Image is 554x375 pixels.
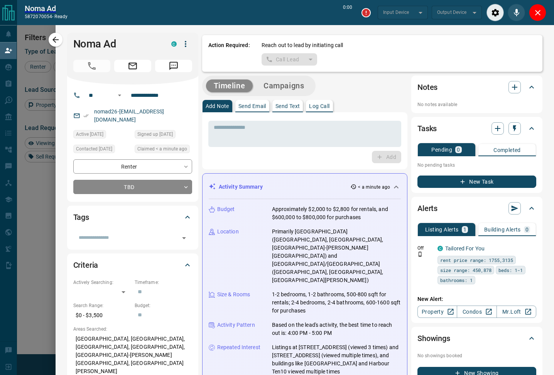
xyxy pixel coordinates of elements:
div: Alerts [417,199,536,218]
span: Email [114,60,151,72]
a: Property [417,306,457,318]
h2: Showings [417,332,450,345]
p: Activity Summary [219,183,263,191]
p: Send Text [275,103,300,109]
p: $0 - $3,500 [73,309,131,322]
p: No showings booked [417,352,536,359]
p: Approximately $2,000 to $2,800 for rentals, and $600,000 to $800,000 for purchases [272,205,401,221]
button: Open [115,91,124,100]
span: size range: 450,878 [440,266,492,274]
p: Budget [217,205,235,213]
p: 5872070054 - [25,13,68,20]
a: Tailored For You [445,245,485,252]
p: Actively Searching: [73,279,131,286]
div: Showings [417,329,536,348]
h2: Tags [73,211,89,223]
p: Timeframe: [135,279,192,286]
h2: Alerts [417,202,437,215]
div: condos.ca [437,246,443,251]
p: 1-2 bedrooms, 1-2 bathrooms, 500-800 sqft for rentals; 2-4 bedrooms, 2-4 bathrooms, 600-1600 sqft... [272,291,401,315]
span: Call [73,60,110,72]
div: Fri Oct 16 2020 [135,130,192,141]
p: Completed [493,147,521,153]
button: New Task [417,176,536,188]
span: Contacted [DATE] [76,145,112,153]
div: TBD [73,180,192,194]
p: 0:00 [343,4,352,21]
span: beds: 1-1 [498,266,523,274]
p: Search Range: [73,302,131,309]
p: New Alert: [417,295,536,303]
a: Mr.Loft [497,306,536,318]
p: Budget: [135,302,192,309]
p: Reach out to lead by initiating call [262,41,343,49]
p: 0 [457,147,460,152]
button: Open [179,233,189,243]
h2: Tasks [417,122,437,135]
span: Message [155,60,192,72]
h2: Noma Ad [25,4,68,13]
p: Repeated Interest [217,343,260,351]
div: Tags [73,208,192,226]
div: Renter [73,159,192,174]
div: Criteria [73,256,192,274]
span: Active [DATE] [76,130,103,138]
span: Signed up [DATE] [137,130,173,138]
button: Campaigns [256,79,312,92]
span: Claimed < a minute ago [137,145,187,153]
div: Notes [417,78,536,96]
p: Based on the lead's activity, the best time to reach out is: 4:00 PM - 5:00 PM [272,321,401,337]
p: Primarily [GEOGRAPHIC_DATA] ([GEOGRAPHIC_DATA], [GEOGRAPHIC_DATA], [GEOGRAPHIC_DATA]-[PERSON_NAME... [272,228,401,284]
div: condos.ca [171,41,177,47]
svg: Push Notification Only [417,252,423,257]
h1: Noma Ad [73,38,160,50]
button: Timeline [206,79,253,92]
p: 0 [525,227,529,232]
p: No notes available [417,101,536,108]
h2: Notes [417,81,437,93]
svg: Email Verified [83,113,89,118]
span: ready [54,14,68,19]
div: Close [529,4,546,21]
p: Action Required: [208,41,250,66]
p: Add Note [206,103,229,109]
p: Activity Pattern [217,321,255,329]
div: Audio Settings [486,4,504,21]
div: Mute [508,4,525,21]
p: < a minute ago [358,184,390,191]
div: Sun Nov 08 2020 [73,145,131,155]
div: Tue Sep 16 2025 [135,145,192,155]
div: Tasks [417,119,536,138]
a: nomad26-[EMAIL_ADDRESS][DOMAIN_NAME] [94,108,164,123]
a: Condos [457,306,497,318]
p: No pending tasks [417,159,536,171]
span: bathrooms: 1 [440,276,473,284]
h2: Criteria [73,259,98,271]
p: Pending [431,147,452,152]
span: rent price range: 1755,3135 [440,256,513,264]
div: split button [262,53,318,66]
p: Building Alerts [484,227,521,232]
p: Listing Alerts [425,227,459,232]
p: Areas Searched: [73,326,192,333]
p: Log Call [309,103,329,109]
p: 1 [463,227,466,232]
div: Mon Sep 15 2025 [73,130,131,141]
p: Location [217,228,239,236]
p: Send Email [238,103,266,109]
p: Size & Rooms [217,291,250,299]
div: Activity Summary< a minute ago [209,180,401,194]
p: Off [417,245,433,252]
